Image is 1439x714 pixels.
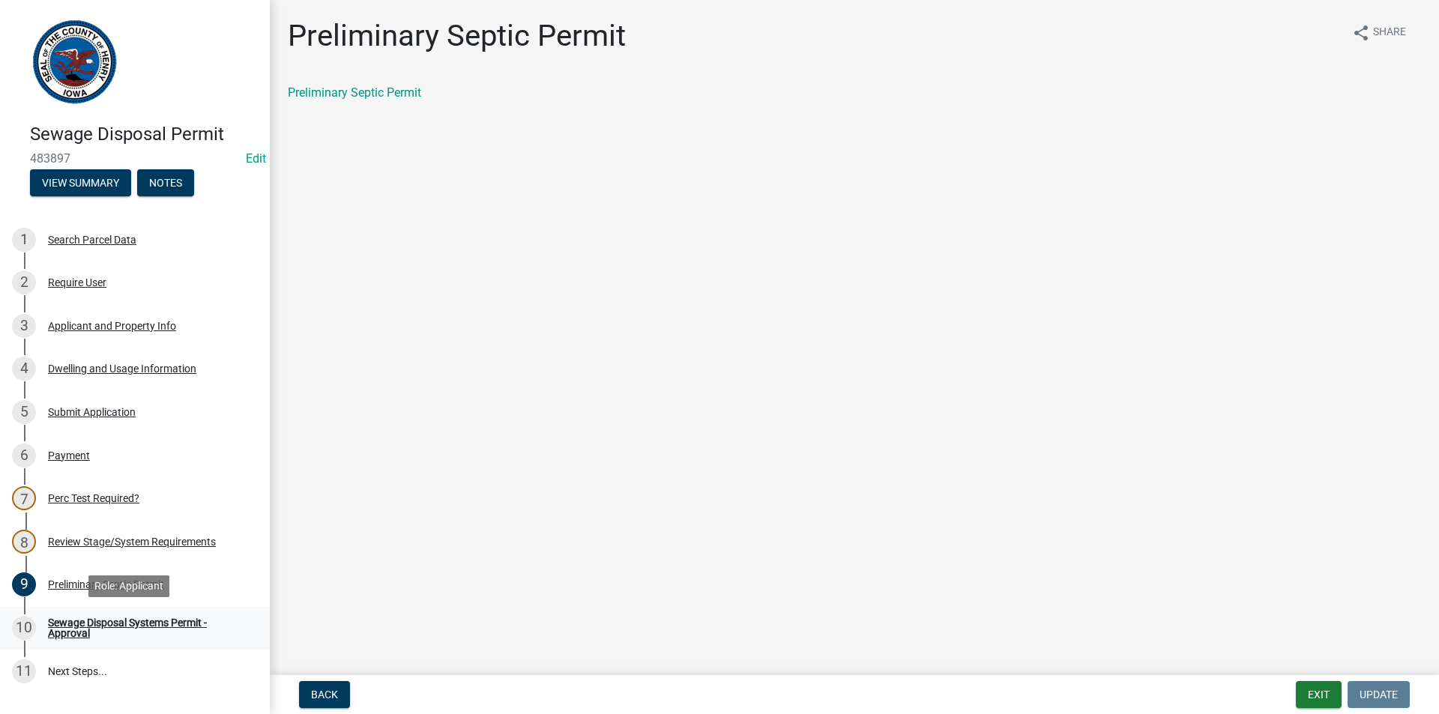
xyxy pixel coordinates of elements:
[30,16,119,108] img: Henry County, Iowa
[1373,24,1406,42] span: Share
[12,530,36,554] div: 8
[48,493,139,503] div: Perc Test Required?
[48,277,106,288] div: Require User
[311,689,338,701] span: Back
[1340,18,1418,47] button: shareShare
[12,659,36,683] div: 11
[12,228,36,252] div: 1
[12,400,36,424] div: 5
[288,85,421,100] a: Preliminary Septic Permit
[48,407,136,417] div: Submit Application
[48,321,176,331] div: Applicant and Property Info
[48,617,246,638] div: Sewage Disposal Systems Permit - Approval
[48,579,164,590] div: Preliminary Septic Permit
[288,18,626,54] h1: Preliminary Septic Permit
[246,151,266,166] a: Edit
[12,444,36,468] div: 6
[30,124,258,145] h4: Sewage Disposal Permit
[48,450,90,461] div: Payment
[12,270,36,294] div: 2
[1352,24,1370,42] i: share
[1348,681,1410,708] button: Update
[48,235,136,245] div: Search Parcel Data
[137,178,194,190] wm-modal-confirm: Notes
[12,314,36,338] div: 3
[48,536,216,547] div: Review Stage/System Requirements
[12,486,36,510] div: 7
[1360,689,1398,701] span: Update
[1296,681,1342,708] button: Exit
[299,681,350,708] button: Back
[88,575,169,597] div: Role: Applicant
[30,151,240,166] span: 483897
[12,572,36,596] div: 9
[48,363,196,374] div: Dwelling and Usage Information
[30,178,131,190] wm-modal-confirm: Summary
[30,169,131,196] button: View Summary
[12,357,36,381] div: 4
[12,616,36,640] div: 10
[137,169,194,196] button: Notes
[246,151,266,166] wm-modal-confirm: Edit Application Number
